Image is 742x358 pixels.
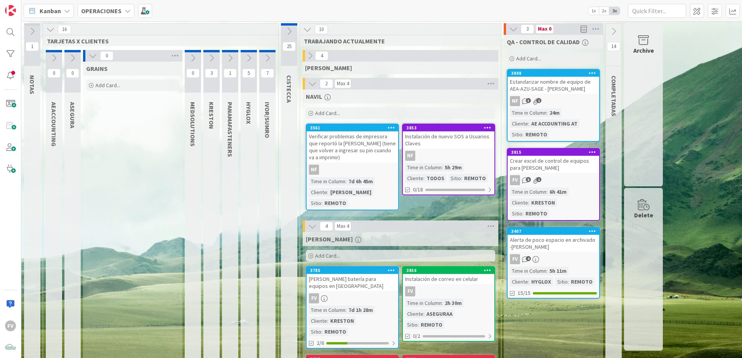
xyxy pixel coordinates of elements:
[418,320,419,329] span: :
[66,69,79,78] span: 0
[208,102,215,129] span: KRESTON
[5,342,16,353] img: avatar
[320,222,333,231] span: 4
[442,299,443,307] span: :
[449,174,461,182] div: Sitio
[510,254,520,264] div: FV
[546,188,548,196] span: :
[529,119,579,128] div: AE ACCOUNTING AT
[403,131,494,148] div: Instalación de nuevo SOS a Usuarios Claves
[510,130,522,139] div: Sitio
[310,125,398,131] div: 3561
[26,42,39,51] span: 1
[508,70,599,94] div: 3848Estandarizar nombre de equipo de AEA-AZU-SAGE - [PERSON_NAME]
[205,69,218,78] span: 3
[510,188,546,196] div: Time in Column
[529,198,557,207] div: KRESTON
[423,310,425,318] span: :
[508,156,599,173] div: Crear excel de control de equipos para [PERSON_NAME]
[403,267,494,284] div: 3856Instalación de correo en celular
[548,267,569,275] div: 5h 11m
[609,7,620,15] span: 3x
[306,235,353,243] span: FERNANDO
[337,224,349,228] div: Max 4
[518,289,530,297] span: 15/15
[28,75,36,94] span: NOTAS
[309,188,327,196] div: Cliente
[508,235,599,252] div: Alerta de poco espacio en archivado -[PERSON_NAME]
[510,175,520,185] div: FV
[425,310,454,318] div: ASEGURAA
[634,210,653,220] div: Delete
[306,93,322,100] span: NAVIL
[81,7,121,15] b: OPERACIONES
[568,277,569,286] span: :
[508,149,599,173] div: 3815Crear excel de control de equipos para [PERSON_NAME]
[186,69,199,78] span: 0
[95,82,120,89] span: Add Card...
[405,174,423,182] div: Cliente
[548,108,562,117] div: 24m
[317,339,324,347] span: 2/6
[345,306,347,314] span: :
[189,102,197,146] span: MEDSOLUTIONS
[405,310,423,318] div: Cliente
[322,327,348,336] div: REMOTO
[442,163,443,172] span: :
[309,199,321,207] div: Sitio
[321,199,322,207] span: :
[403,274,494,284] div: Instalación de correo en celular
[328,317,356,325] div: KRESTON
[528,277,529,286] span: :
[69,102,76,128] span: ASEGURA
[423,174,425,182] span: :
[510,277,528,286] div: Cliente
[555,277,568,286] div: Sitio
[508,175,599,185] div: FV
[510,198,528,207] div: Cliente
[50,102,58,146] span: AEACCOUNTING
[628,4,686,18] input: Quick Filter...
[508,96,599,106] div: NF
[510,96,520,106] div: NF
[309,306,345,314] div: Time in Column
[405,151,415,161] div: NF
[508,228,599,252] div: 3407Alerta de poco espacio en archivado -[PERSON_NAME]
[307,267,398,291] div: 3785[PERSON_NAME] batería para equipos en [GEOGRAPHIC_DATA]
[245,102,253,124] span: HYGLOX
[309,165,319,175] div: NF
[327,317,328,325] span: :
[261,69,274,78] span: 7
[526,177,531,182] span: 5
[528,119,529,128] span: :
[528,198,529,207] span: :
[305,64,352,72] span: GABRIEL
[508,70,599,77] div: 3848
[462,174,488,182] div: REMOTO
[548,188,569,196] div: 6h 41m
[309,327,321,336] div: Sitio
[58,25,71,34] span: 16
[405,286,415,296] div: FV
[546,267,548,275] span: :
[413,332,420,340] span: 0/2
[413,186,423,194] span: 0/18
[309,317,327,325] div: Cliente
[508,254,599,264] div: FV
[347,177,375,186] div: 7d 6h 45m
[403,267,494,274] div: 3856
[443,299,464,307] div: 2h 30m
[405,299,442,307] div: Time in Column
[610,76,618,116] span: COMPLETADAS
[599,7,609,15] span: 2x
[521,24,534,34] span: 3
[536,177,541,182] span: 1
[508,149,599,156] div: 3815
[328,188,373,196] div: [PERSON_NAME]
[405,163,442,172] div: Time in Column
[264,102,271,138] span: IVOR/SUMRO
[510,267,546,275] div: Time in Column
[47,37,269,45] span: TARJETAS X CLIENTES
[425,174,446,182] div: TODOS
[588,7,599,15] span: 1x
